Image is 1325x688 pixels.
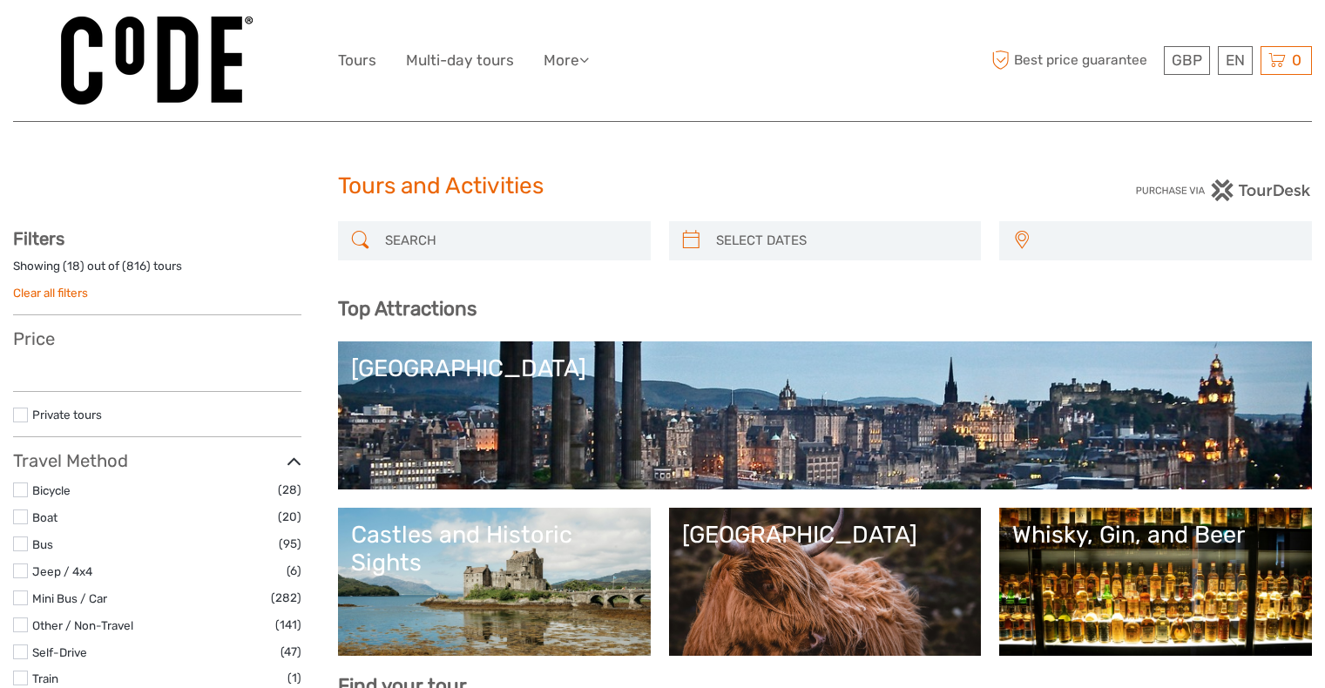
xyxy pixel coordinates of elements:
div: Showing ( ) out of ( ) tours [13,258,301,285]
a: Castles and Historic Sights [351,521,638,643]
a: Bus [32,537,53,551]
a: Self-Drive [32,645,87,659]
a: Private tours [32,408,102,422]
h3: Travel Method [13,450,301,471]
a: [GEOGRAPHIC_DATA] [682,521,969,643]
a: Multi-day tours [406,48,514,73]
a: Other / Non-Travel [32,618,133,632]
label: 816 [126,258,146,274]
span: (95) [279,534,301,554]
h1: Tours and Activities [338,172,988,200]
a: [GEOGRAPHIC_DATA] [351,354,1299,476]
b: Top Attractions [338,297,477,320]
span: (282) [271,588,301,608]
span: (20) [278,507,301,527]
span: 0 [1289,51,1304,69]
span: (6) [287,561,301,581]
div: [GEOGRAPHIC_DATA] [351,354,1299,382]
input: SELECT DATES [709,226,973,256]
span: (47) [281,642,301,662]
a: Mini Bus / Car [32,591,107,605]
span: (1) [287,668,301,688]
h3: Price [13,328,301,349]
span: (28) [278,480,301,500]
div: Whisky, Gin, and Beer [1012,521,1299,549]
div: Castles and Historic Sights [351,521,638,577]
a: Bicycle [32,483,71,497]
label: 18 [67,258,80,274]
a: Tours [338,48,376,73]
a: Clear all filters [13,286,88,300]
span: GBP [1172,51,1202,69]
input: SEARCH [378,226,642,256]
a: Whisky, Gin, and Beer [1012,521,1299,643]
strong: Filters [13,228,64,249]
div: EN [1218,46,1253,75]
a: Train [32,671,58,685]
a: More [544,48,589,73]
img: 992-d66cb919-c786-410f-a8a5-821cd0571317_logo_big.jpg [61,17,253,105]
a: Boat [32,510,57,524]
span: Best price guarantee [987,46,1159,75]
div: [GEOGRAPHIC_DATA] [682,521,969,549]
span: (141) [275,615,301,635]
a: Jeep / 4x4 [32,564,92,578]
img: PurchaseViaTourDesk.png [1135,179,1312,201]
